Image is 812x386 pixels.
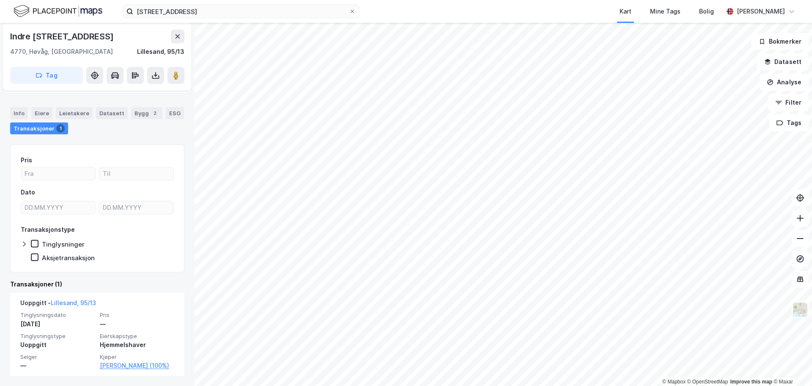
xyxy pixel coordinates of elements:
a: Improve this map [730,379,772,385]
div: Tinglysninger [42,240,85,248]
button: Tags [769,114,809,131]
div: Kontrollprogram for chat [770,345,812,386]
div: Pris [21,155,32,165]
div: Indre [STREET_ADDRESS] [10,30,115,43]
div: Mine Tags [650,6,680,17]
div: ESG [166,107,184,119]
span: Tinglysningsdato [20,311,95,319]
iframe: Chat Widget [770,345,812,386]
div: Hjemmelshaver [100,340,174,350]
input: Fra [21,167,95,180]
button: Bokmerker [752,33,809,50]
div: 2 [151,109,159,117]
div: Transaksjonstype [21,225,75,235]
div: — [100,319,174,329]
div: Uoppgitt - [20,298,96,311]
div: Leietakere [56,107,93,119]
button: Tag [10,67,83,84]
div: Aksjetransaksjon [42,254,95,262]
a: OpenStreetMap [687,379,728,385]
img: logo.f888ab2527a4732fd821a326f86c7f29.svg [14,4,102,19]
div: Transaksjoner (1) [10,279,184,289]
div: 4770, Høvåg, [GEOGRAPHIC_DATA] [10,47,113,57]
span: Pris [100,311,174,319]
input: Til [99,167,173,180]
div: Kart [620,6,631,17]
div: Bolig [699,6,714,17]
div: Info [10,107,28,119]
span: Eierskapstype [100,333,174,340]
div: Datasett [96,107,128,119]
div: [PERSON_NAME] [737,6,785,17]
div: Dato [21,187,35,197]
button: Datasett [757,53,809,70]
div: Uoppgitt [20,340,95,350]
input: DD.MM.YYYY [21,201,95,214]
div: 1 [56,124,65,133]
div: Bygg [131,107,162,119]
div: Eiere [31,107,52,119]
div: — [20,361,95,371]
span: Tinglysningstype [20,333,95,340]
a: Mapbox [662,379,686,385]
a: [PERSON_NAME] (100%) [100,361,174,371]
span: Selger [20,353,95,361]
button: Filter [768,94,809,111]
div: Transaksjoner [10,122,68,134]
div: Lillesand, 95/13 [137,47,184,57]
span: Kjøper [100,353,174,361]
input: Søk på adresse, matrikkel, gårdeiere, leietakere eller personer [133,5,349,18]
input: DD.MM.YYYY [99,201,173,214]
button: Analyse [760,74,809,91]
div: [DATE] [20,319,95,329]
a: Lillesand, 95/13 [51,299,96,306]
img: Z [792,302,808,318]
